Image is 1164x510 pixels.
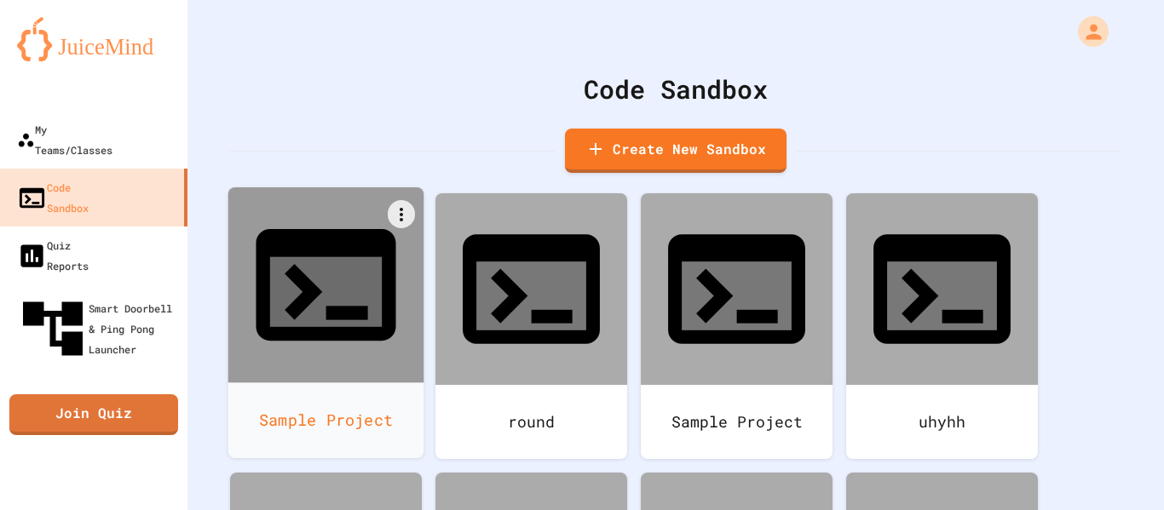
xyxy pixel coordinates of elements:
[228,382,424,458] div: Sample Project
[435,193,627,459] a: round
[17,119,112,160] div: My Teams/Classes
[17,293,181,364] div: Smart Doorbell & Ping Pong Launcher
[17,177,89,218] div: Code Sandbox
[17,235,89,276] div: Quiz Reports
[846,385,1038,459] div: uhyhh
[230,70,1121,108] div: Code Sandbox
[641,385,833,459] div: Sample Project
[641,193,833,459] a: Sample Project
[9,394,178,435] a: Join Quiz
[846,193,1038,459] a: uhyhh
[1060,12,1113,51] div: My Account
[565,129,787,173] a: Create New Sandbox
[435,385,627,459] div: round
[17,17,170,61] img: logo-orange.svg
[228,187,424,458] a: Sample Project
